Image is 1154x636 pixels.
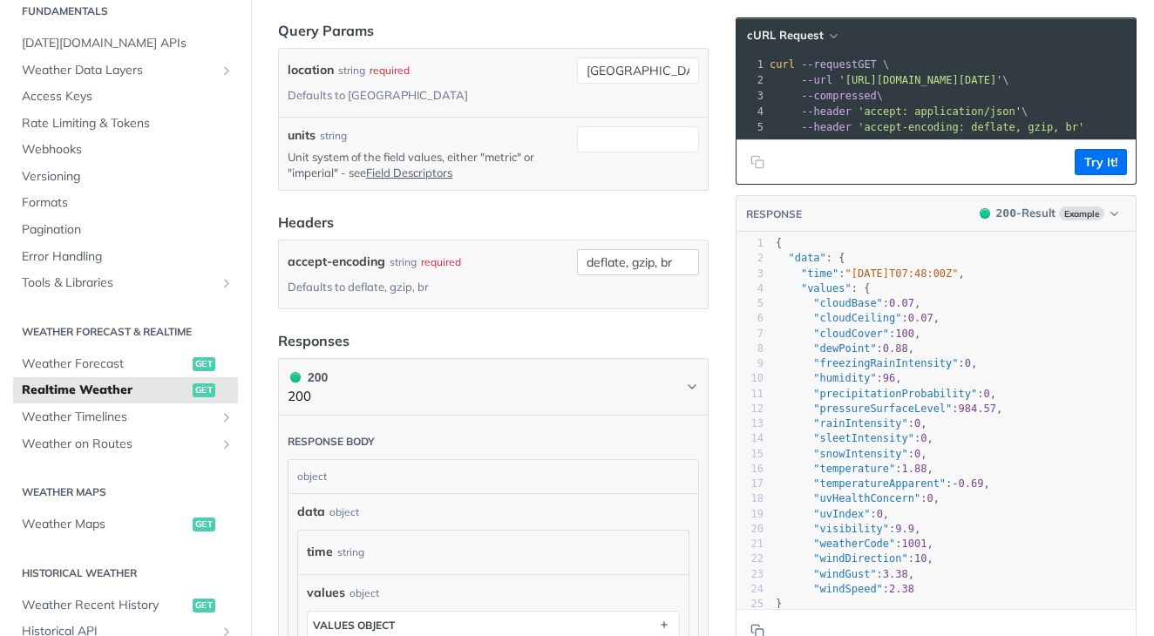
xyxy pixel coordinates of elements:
span: 0 [914,417,920,430]
span: Pagination [22,221,234,239]
span: : , [776,477,990,490]
div: object [350,585,379,601]
h2: Fundamentals [13,3,238,19]
span: : , [776,568,914,580]
a: Webhooks [13,137,238,163]
span: get [193,357,215,371]
div: Defaults to deflate, gzip, br [288,274,429,300]
span: : , [776,328,920,340]
span: 0 [927,492,933,504]
div: Defaults to [GEOGRAPHIC_DATA] [288,83,468,108]
span: "data" [788,252,825,264]
span: "uvHealthConcern" [813,492,920,504]
span: "windGust" [813,568,876,580]
span: Error Handling [22,248,234,266]
span: get [193,518,215,531]
div: string [337,539,364,565]
button: 200 200200 [288,368,699,407]
label: units [288,126,316,145]
span: 0 [914,448,920,460]
span: 1001 [902,538,927,550]
a: Weather Data LayersShow subpages for Weather Data Layers [13,58,238,84]
div: 18 [737,491,764,506]
span: curl [770,58,795,71]
span: get [193,383,215,397]
span: "visibility" [813,523,889,535]
label: time [307,539,333,565]
div: 1 [737,57,766,72]
span: : , [776,448,927,460]
a: Realtime Weatherget [13,377,238,403]
span: 'accept: application/json' [858,105,1022,118]
h2: Historical Weather [13,565,238,581]
span: Rate Limiting & Tokens [22,115,234,132]
span: "precipitationProbability" [813,388,977,400]
a: Formats [13,190,238,216]
span: : , [776,372,902,384]
svg: Chevron [685,380,699,394]
span: cURL Request [747,28,824,43]
span: 200 [996,206,1016,220]
button: Show subpages for Weather Timelines [220,410,234,424]
span: } [776,598,782,610]
span: "cloudBase" [813,297,882,309]
span: : , [776,357,977,369]
button: Show subpages for Weather Data Layers [220,64,234,78]
label: accept-encoding [288,249,385,274]
a: Weather Forecastget [13,351,238,377]
span: --request [801,58,858,71]
span: "cloudCeiling" [813,312,901,324]
span: "time" [801,267,838,280]
span: Weather Forecast [22,355,188,373]
span: Versioning [22,168,234,186]
span: data [297,503,325,521]
h2: Weather Maps [13,484,238,500]
span: "humidity" [813,372,876,384]
button: Show subpages for Tools & Libraries [220,276,234,290]
span: : , [776,552,933,565]
span: Weather on Routes [22,436,215,453]
div: Query Params [278,20,374,41]
span: : , [776,523,920,535]
a: Weather TimelinesShow subpages for Weather Timelines [13,404,238,430]
div: 14 [737,431,764,446]
div: required [421,249,461,274]
a: Pagination [13,217,238,243]
span: "temperature" [813,463,895,475]
div: 9 [737,356,764,371]
span: Weather Maps [22,516,188,533]
span: '[URL][DOMAIN_NAME][DATE]' [838,74,1002,86]
span: 200 [980,208,990,219]
div: 13 [737,416,764,431]
div: 3 [737,88,766,104]
div: 21 [737,537,764,551]
span: \ [770,105,1028,118]
a: Weather Mapsget [13,511,238,538]
span: : , [776,267,965,280]
span: 0 [983,388,989,400]
span: "weatherCode" [813,538,895,550]
span: Weather Timelines [22,409,215,426]
span: Realtime Weather [22,382,188,399]
span: 9.9 [895,523,914,535]
span: : , [776,538,933,550]
div: Response body [288,435,375,449]
span: 200 [290,372,301,382]
span: : , [776,432,933,444]
div: 11 [737,387,764,402]
span: "[DATE]T07:48:00Z" [845,267,959,280]
span: 10 [914,552,927,565]
div: 25 [737,597,764,612]
div: required [370,58,410,83]
label: location [288,58,334,83]
span: Formats [22,194,234,212]
a: Weather on RoutesShow subpages for Weather on Routes [13,431,238,457]
div: 15 [737,447,764,462]
div: - Result [996,205,1056,222]
div: 6 [737,311,764,326]
span: get [193,599,215,612]
div: 4 [737,104,766,119]
span: --compressed [801,90,877,102]
div: 5 [737,119,766,135]
span: 0 [877,508,883,520]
